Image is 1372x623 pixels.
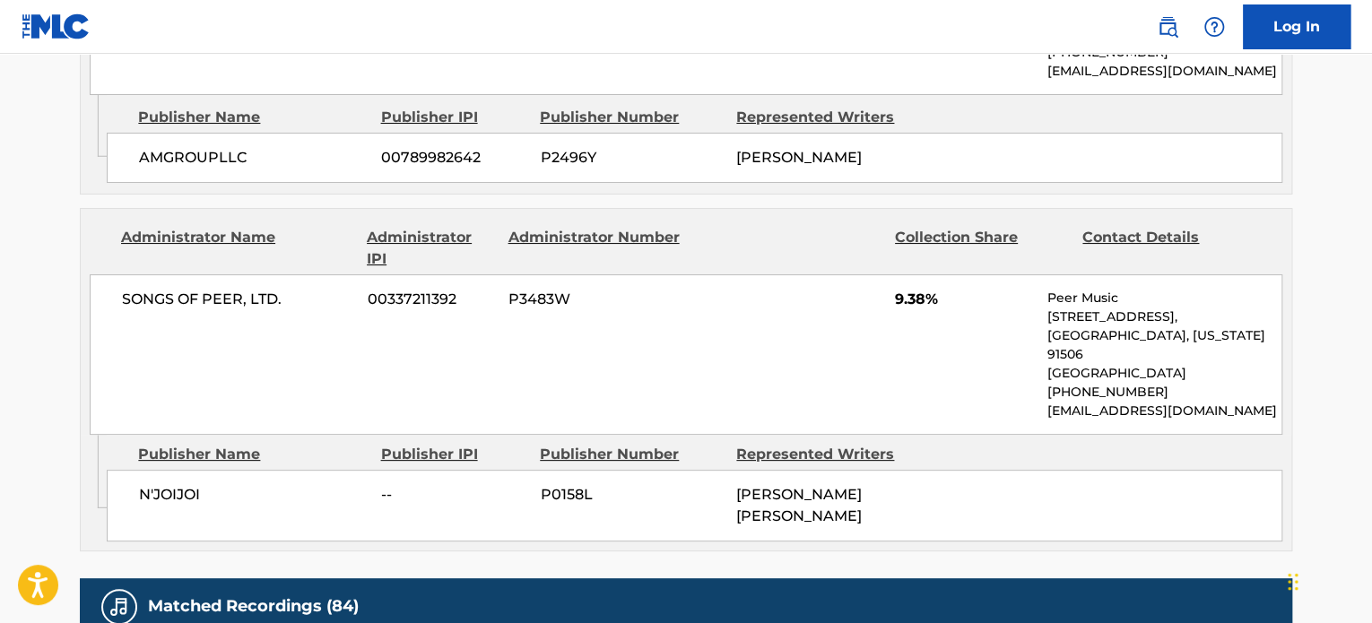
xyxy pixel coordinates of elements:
a: Public Search [1150,9,1185,45]
span: 9.38% [895,289,1034,310]
span: [PERSON_NAME] [736,149,862,166]
span: 00789982642 [381,147,526,169]
div: Represented Writers [736,444,919,465]
div: Publisher Number [540,444,723,465]
p: [GEOGRAPHIC_DATA], [US_STATE] 91506 [1047,326,1281,364]
iframe: Chat Widget [1282,537,1372,623]
span: N'JOIJOI [139,484,368,506]
p: [PHONE_NUMBER] [1047,383,1281,402]
img: Matched Recordings [109,596,130,618]
p: [STREET_ADDRESS], [1047,307,1281,326]
p: Peer Music [1047,289,1281,307]
p: [EMAIL_ADDRESS][DOMAIN_NAME] [1047,402,1281,420]
span: -- [381,484,526,506]
span: AMGROUPLLC [139,147,368,169]
div: Administrator IPI [367,227,494,270]
div: Contact Details [1082,227,1256,270]
img: MLC Logo [22,13,91,39]
span: P3483W [508,289,682,310]
div: Administrator Number [508,227,682,270]
div: Help [1196,9,1232,45]
p: [GEOGRAPHIC_DATA] [1047,364,1281,383]
img: help [1203,16,1225,38]
div: Administrator Name [121,227,353,270]
span: 00337211392 [368,289,495,310]
a: Log In [1243,4,1350,49]
p: [EMAIL_ADDRESS][DOMAIN_NAME] [1047,62,1281,81]
span: [PERSON_NAME] [PERSON_NAME] [736,486,862,524]
span: SONGS OF PEER, LTD. [122,289,354,310]
h5: Matched Recordings (84) [148,596,359,617]
span: P2496Y [540,147,723,169]
div: Publisher Name [138,444,367,465]
div: Publisher IPI [380,107,526,128]
div: Represented Writers [736,107,919,128]
div: Publisher IPI [380,444,526,465]
img: search [1157,16,1178,38]
div: Publisher Name [138,107,367,128]
div: Collection Share [895,227,1069,270]
div: Publisher Number [540,107,723,128]
span: P0158L [540,484,723,506]
div: Drag [1288,555,1298,609]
